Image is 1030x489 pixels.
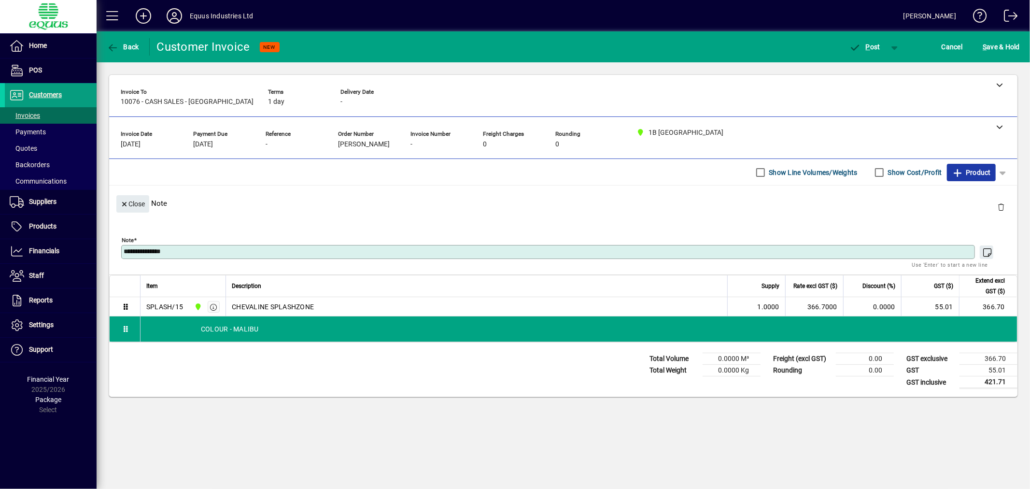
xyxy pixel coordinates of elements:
[555,141,559,148] span: 0
[836,353,894,365] td: 0.00
[703,365,761,376] td: 0.0000 Kg
[983,43,987,51] span: S
[28,375,70,383] span: Financial Year
[912,259,988,270] mat-hint: Use 'Enter' to start a new line
[843,297,901,316] td: 0.0000
[410,141,412,148] span: -
[338,141,390,148] span: [PERSON_NAME]
[10,161,50,169] span: Backorders
[5,288,97,313] a: Reports
[5,190,97,214] a: Suppliers
[903,8,956,24] div: [PERSON_NAME]
[5,215,97,239] a: Products
[942,39,963,55] span: Cancel
[340,98,342,106] span: -
[193,141,213,148] span: [DATE]
[29,91,62,99] span: Customers
[29,66,42,74] span: POS
[703,353,761,365] td: 0.0000 M³
[866,43,870,51] span: P
[159,7,190,25] button: Profile
[29,321,54,329] span: Settings
[5,124,97,140] a: Payments
[107,43,139,51] span: Back
[5,140,97,157] a: Quotes
[980,38,1022,56] button: Save & Hold
[29,42,47,49] span: Home
[645,365,703,376] td: Total Weight
[902,353,959,365] td: GST exclusive
[959,353,1017,365] td: 366.70
[29,272,44,279] span: Staff
[793,281,837,291] span: Rate excl GST ($)
[959,365,1017,376] td: 55.01
[116,195,149,213] button: Close
[983,39,1020,55] span: ave & Hold
[122,237,134,244] mat-label: Note
[5,107,97,124] a: Invoices
[114,199,152,208] app-page-header-button: Close
[939,38,965,56] button: Cancel
[965,275,1005,297] span: Extend excl GST ($)
[192,302,203,312] span: 1B BLENHEIM
[5,239,97,263] a: Financials
[959,297,1017,316] td: 366.70
[844,38,885,56] button: Post
[886,168,942,177] label: Show Cost/Profit
[645,353,703,365] td: Total Volume
[120,196,145,212] span: Close
[141,316,1017,342] div: COLOUR - MALIBU
[997,2,1018,33] a: Logout
[128,7,159,25] button: Add
[901,297,959,316] td: 55.01
[5,264,97,288] a: Staff
[966,2,987,33] a: Knowledge Base
[5,313,97,337] a: Settings
[767,168,858,177] label: Show Line Volumes/Weights
[157,39,250,55] div: Customer Invoice
[5,338,97,362] a: Support
[232,281,261,291] span: Description
[762,281,779,291] span: Supply
[5,157,97,173] a: Backorders
[121,98,254,106] span: 10076 - CASH SALES - [GEOGRAPHIC_DATA]
[902,365,959,376] td: GST
[947,164,996,181] button: Product
[934,281,953,291] span: GST ($)
[952,165,991,180] span: Product
[190,8,254,24] div: Equus Industries Ltd
[97,38,150,56] app-page-header-button: Back
[35,396,61,403] span: Package
[264,44,276,50] span: NEW
[121,141,141,148] span: [DATE]
[29,345,53,353] span: Support
[109,186,1017,221] div: Note
[146,302,183,312] div: SPLASH/15
[989,202,1013,211] app-page-header-button: Delete
[10,128,46,136] span: Payments
[791,302,837,312] div: 366.7000
[29,198,56,205] span: Suppliers
[902,376,959,388] td: GST inclusive
[10,177,67,185] span: Communications
[5,173,97,189] a: Communications
[483,141,487,148] span: 0
[232,302,314,312] span: CHEVALINE SPLASHZONE
[29,296,53,304] span: Reports
[768,365,836,376] td: Rounding
[10,144,37,152] span: Quotes
[959,376,1017,388] td: 421.71
[768,353,836,365] td: Freight (excl GST)
[836,365,894,376] td: 0.00
[849,43,880,51] span: ost
[266,141,268,148] span: -
[5,34,97,58] a: Home
[758,302,780,312] span: 1.0000
[5,58,97,83] a: POS
[989,195,1013,218] button: Delete
[104,38,141,56] button: Back
[268,98,284,106] span: 1 day
[29,222,56,230] span: Products
[146,281,158,291] span: Item
[29,247,59,255] span: Financials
